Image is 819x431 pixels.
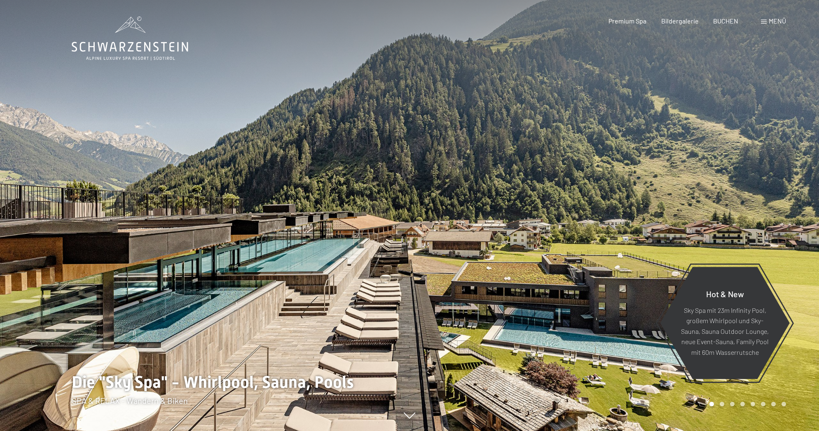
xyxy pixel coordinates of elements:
div: Carousel Page 1 (Current Slide) [709,402,714,406]
div: Carousel Page 3 [730,402,735,406]
a: BUCHEN [713,17,738,25]
div: Carousel Pagination [707,402,786,406]
div: Carousel Page 6 [761,402,765,406]
div: Carousel Page 2 [720,402,724,406]
span: Hot & New [706,289,744,298]
div: Carousel Page 8 [782,402,786,406]
a: Premium Spa [608,17,646,25]
a: Bildergalerie [661,17,699,25]
a: Hot & New Sky Spa mit 23m Infinity Pool, großem Whirlpool und Sky-Sauna, Sauna Outdoor Lounge, ne... [660,266,790,380]
p: Sky Spa mit 23m Infinity Pool, großem Whirlpool und Sky-Sauna, Sauna Outdoor Lounge, neue Event-S... [680,305,770,357]
div: Carousel Page 7 [771,402,776,406]
span: Menü [769,17,786,25]
div: Carousel Page 4 [740,402,745,406]
div: Carousel Page 5 [751,402,755,406]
